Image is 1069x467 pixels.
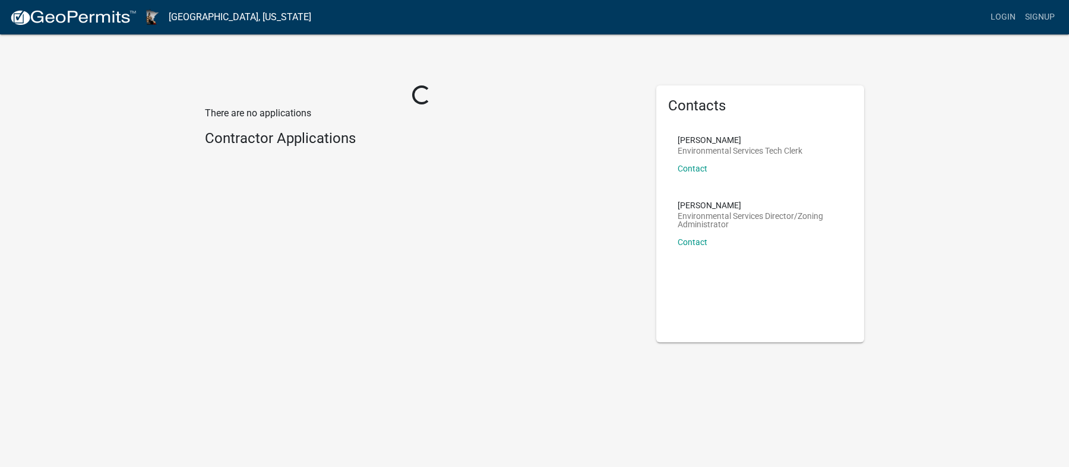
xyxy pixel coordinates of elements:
[205,130,638,152] wm-workflow-list-section: Contractor Applications
[678,237,707,247] a: Contact
[205,130,638,147] h4: Contractor Applications
[169,7,311,27] a: [GEOGRAPHIC_DATA], [US_STATE]
[678,136,802,144] p: [PERSON_NAME]
[678,212,843,228] p: Environmental Services Director/Zoning Administrator
[146,9,159,25] img: Houston County, Minnesota
[678,164,707,173] a: Contact
[986,6,1020,28] a: Login
[678,147,802,155] p: Environmental Services Tech Clerk
[678,201,843,209] p: [PERSON_NAME]
[205,106,638,120] p: There are no applications
[668,97,852,115] h5: Contacts
[1020,6,1059,28] a: Signup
